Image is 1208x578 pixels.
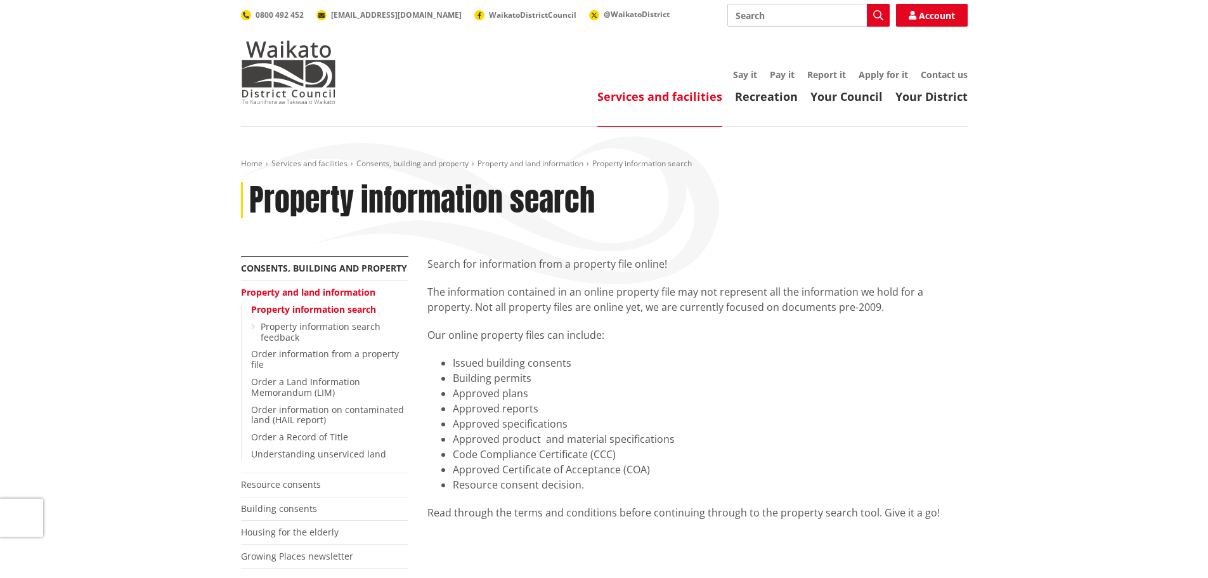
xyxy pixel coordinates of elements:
a: 0800 492 452 [241,10,304,20]
a: Property information search feedback [261,320,380,343]
a: Property information search [251,303,376,315]
li: Issued building consents [453,355,968,371]
a: Growing Places newsletter [241,550,353,562]
p: The information contained in an online property file may not represent all the information we hol... [427,284,968,315]
li: Building permits [453,371,968,386]
span: Our online property files can include: [427,328,604,342]
span: WaikatoDistrictCouncil [489,10,576,20]
a: Property and land information [241,286,375,298]
h1: Property information search [249,182,595,219]
a: Order a Record of Title [251,431,348,443]
div: Read through the terms and conditions before continuing through to the property search tool. Give... [427,505,968,520]
a: Building consents [241,502,317,515]
a: Services and facilities [597,89,722,104]
a: Order information from a property file [251,348,399,371]
li: Code Compliance Certificate (CCC) [453,447,968,462]
a: Consents, building and property [241,262,407,274]
a: Property and land information [477,158,583,169]
li: Approved plans [453,386,968,401]
span: Property information search [592,158,692,169]
p: Search for information from a property file online! [427,256,968,272]
a: Consents, building and property [356,158,469,169]
a: Pay it [770,69,795,81]
span: [EMAIL_ADDRESS][DOMAIN_NAME] [331,10,462,20]
li: Resource consent decision. [453,477,968,492]
a: WaikatoDistrictCouncil [474,10,576,20]
span: 0800 492 452 [256,10,304,20]
a: Apply for it [859,69,908,81]
li: Approved reports [453,401,968,416]
li: Approved product and material specifications [453,431,968,447]
a: Account [896,4,968,27]
a: Services and facilities [271,158,347,169]
a: Say it [733,69,757,81]
a: Order a Land Information Memorandum (LIM) [251,376,360,398]
a: Recreation [735,89,798,104]
a: Contact us [921,69,968,81]
a: Report it [807,69,846,81]
input: Search input [727,4,890,27]
a: [EMAIL_ADDRESS][DOMAIN_NAME] [316,10,462,20]
a: Your Council [810,89,883,104]
a: Home [241,158,263,169]
a: Your District [895,89,968,104]
a: @WaikatoDistrict [589,9,670,20]
nav: breadcrumb [241,159,968,169]
span: @WaikatoDistrict [604,9,670,20]
li: Approved Certificate of Acceptance (COA) [453,462,968,477]
a: Order information on contaminated land (HAIL report) [251,404,404,426]
a: Resource consents [241,478,321,490]
a: Housing for the elderly [241,526,339,538]
a: Understanding unserviced land [251,448,386,460]
li: Approved specifications [453,416,968,431]
img: Waikato District Council - Te Kaunihera aa Takiwaa o Waikato [241,41,336,104]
